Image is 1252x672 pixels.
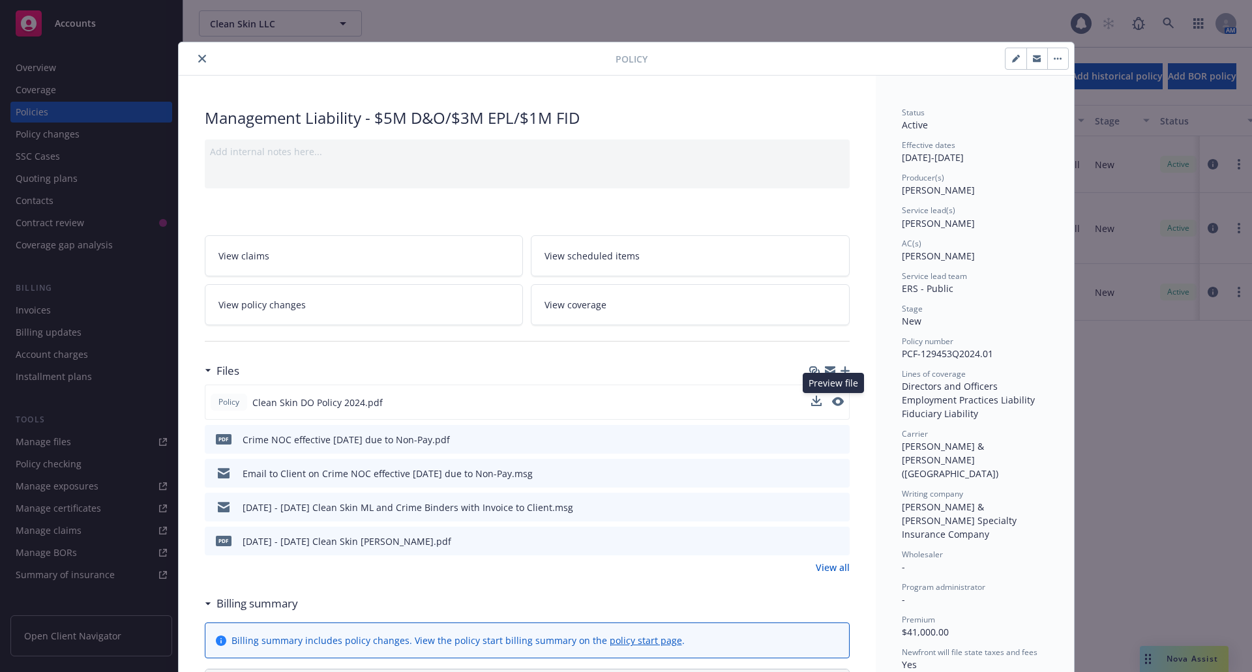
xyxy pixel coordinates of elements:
span: View policy changes [218,298,306,312]
span: Service lead(s) [902,205,955,216]
a: View claims [205,235,524,276]
button: download file [812,467,822,480]
span: AC(s) [902,238,921,249]
div: Add internal notes here... [210,145,844,158]
a: policy start page [610,634,682,647]
span: ERS - Public [902,282,953,295]
span: [PERSON_NAME] & [PERSON_NAME] Specialty Insurance Company [902,501,1019,540]
div: Fiduciary Liability [902,407,1048,420]
span: pdf [216,434,231,444]
span: New [902,315,921,327]
button: preview file [833,433,844,446]
span: $41,000.00 [902,626,949,638]
span: View scheduled items [544,249,640,263]
div: Directors and Officers [902,379,1048,393]
span: Yes [902,658,917,671]
div: [DATE] - [DATE] Clean Skin ML and Crime Binders with Invoice to Client.msg [243,501,573,514]
span: Status [902,107,925,118]
span: [PERSON_NAME] [902,184,975,196]
a: View scheduled items [531,235,850,276]
span: [PERSON_NAME] & [PERSON_NAME] ([GEOGRAPHIC_DATA]) [902,440,998,480]
button: download file [812,501,822,514]
h3: Files [216,362,239,379]
button: download file [811,396,822,409]
div: Management Liability - $5M D&O/$3M EPL/$1M FID [205,107,850,129]
span: pdf [216,536,231,546]
div: Crime NOC effective [DATE] due to Non-Pay.pdf [243,433,450,446]
span: - [902,593,905,606]
a: View coverage [531,284,850,325]
button: preview file [833,501,844,514]
span: Active [902,119,928,131]
div: Files [205,362,239,379]
div: Employment Practices Liability [902,393,1048,407]
div: Email to Client on Crime NOC effective [DATE] due to Non-Pay.msg [243,467,533,480]
button: preview file [832,397,844,406]
div: Billing summary [205,595,298,612]
div: [DATE] - [DATE] Clean Skin [PERSON_NAME].pdf [243,534,451,548]
div: Billing summary includes policy changes. View the policy start billing summary on the . [231,634,685,647]
button: download file [812,534,822,548]
h3: Billing summary [216,595,298,612]
span: Lines of coverage [902,368,966,379]
span: Program administrator [902,581,985,592]
span: Policy number [902,336,953,347]
span: Newfront will file state taxes and fees [902,647,1037,658]
button: download file [812,433,822,446]
span: Policy [616,52,648,66]
span: Stage [902,303,923,314]
span: Producer(s) [902,172,944,183]
div: Preview file [803,373,864,393]
span: PCF-129453Q2024.01 [902,347,993,360]
button: preview file [833,534,844,548]
span: Carrier [902,428,928,439]
span: Effective dates [902,139,955,151]
button: preview file [833,467,844,480]
button: preview file [832,396,844,409]
span: Premium [902,614,935,625]
button: close [194,51,210,66]
span: Wholesaler [902,549,943,560]
span: View claims [218,249,269,263]
a: View policy changes [205,284,524,325]
span: Writing company [902,488,963,499]
div: [DATE] - [DATE] [902,139,1048,164]
span: Policy [216,396,242,408]
span: View coverage [544,298,606,312]
span: [PERSON_NAME] [902,250,975,262]
a: View all [816,561,850,574]
span: [PERSON_NAME] [902,217,975,229]
button: download file [811,396,822,406]
span: Service lead team [902,270,967,282]
span: - [902,561,905,573]
span: Clean Skin DO Policy 2024.pdf [252,396,383,409]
